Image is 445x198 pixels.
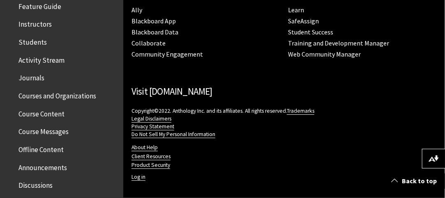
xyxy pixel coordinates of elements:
[131,153,171,160] a: Client Resources
[287,107,314,115] a: Trademarks
[131,107,437,138] p: Copyright©2022. Anthology Inc. and its affiliates. All rights reserved.
[131,123,174,130] a: Privacy Statement
[18,18,52,29] span: Instructors
[131,144,158,151] a: About Help
[131,162,170,169] a: Product Security
[131,39,166,48] a: Collaborate
[288,50,361,59] a: Web Community Manager
[131,131,215,138] a: Do Not Sell My Personal Information
[18,89,96,100] span: Courses and Organizations
[131,17,176,25] a: Blackboard App
[18,161,67,172] span: Announcements
[131,115,171,123] a: Legal Disclaimers
[131,85,212,97] a: Visit [DOMAIN_NAME]
[18,53,65,64] span: Activity Stream
[18,143,64,154] span: Offline Content
[18,107,65,118] span: Course Content
[131,28,178,36] a: Blackboard Data
[288,39,390,48] a: Training and Development Manager
[288,6,304,14] a: Learn
[385,173,445,189] a: Back to top
[288,17,319,25] a: SafeAssign
[18,35,47,46] span: Students
[131,6,142,14] a: Ally
[131,50,203,59] a: Community Engagement
[18,125,69,136] span: Course Messages
[18,178,53,189] span: Discussions
[288,28,334,36] a: Student Success
[18,71,44,82] span: Journals
[131,173,145,181] a: Log in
